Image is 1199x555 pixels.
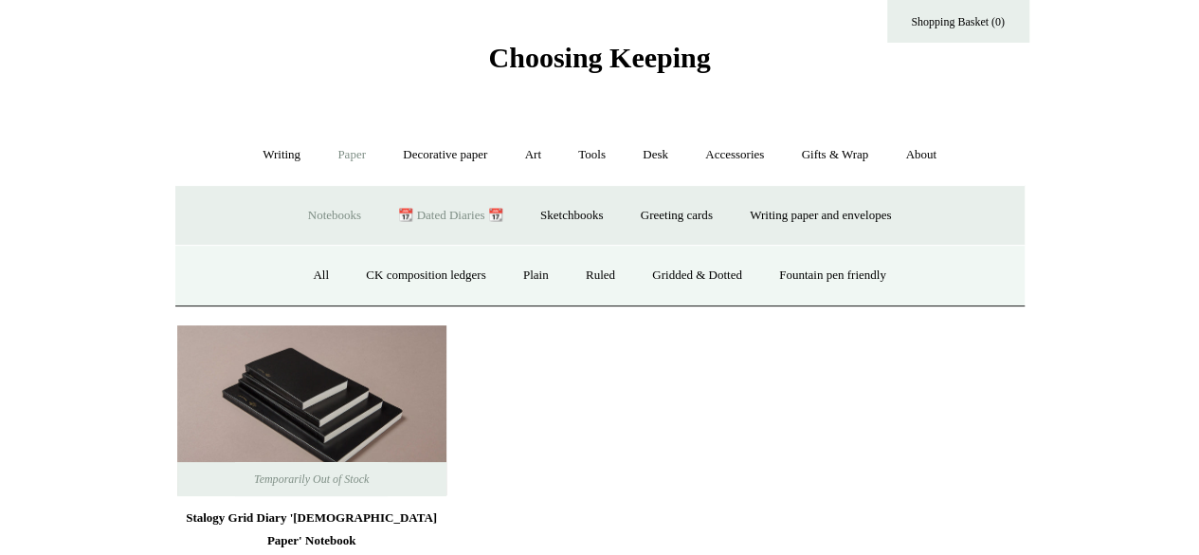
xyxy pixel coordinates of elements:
[733,191,908,241] a: Writing paper and envelopes
[177,325,446,496] a: Stalogy Grid Diary 'Bible Paper' Notebook Stalogy Grid Diary 'Bible Paper' Notebook Temporarily O...
[235,462,388,496] span: Temporarily Out of Stock
[296,250,346,301] a: All
[381,191,519,241] a: 📆 Dated Diaries 📆
[182,507,442,552] div: Stalogy Grid Diary '[DEMOGRAPHIC_DATA] Paper' Notebook
[688,130,781,180] a: Accessories
[245,130,318,180] a: Writing
[291,191,378,241] a: Notebooks
[177,325,446,496] img: Stalogy Grid Diary 'Bible Paper' Notebook
[508,130,558,180] a: Art
[635,250,759,301] a: Gridded & Dotted
[349,250,502,301] a: CK composition ledgers
[624,191,730,241] a: Greeting cards
[569,250,632,301] a: Ruled
[762,250,903,301] a: Fountain pen friendly
[488,57,710,70] a: Choosing Keeping
[386,130,504,180] a: Decorative paper
[888,130,954,180] a: About
[784,130,885,180] a: Gifts & Wrap
[523,191,620,241] a: Sketchbooks
[488,42,710,73] span: Choosing Keeping
[626,130,685,180] a: Desk
[506,250,566,301] a: Plain
[561,130,623,180] a: Tools
[320,130,383,180] a: Paper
